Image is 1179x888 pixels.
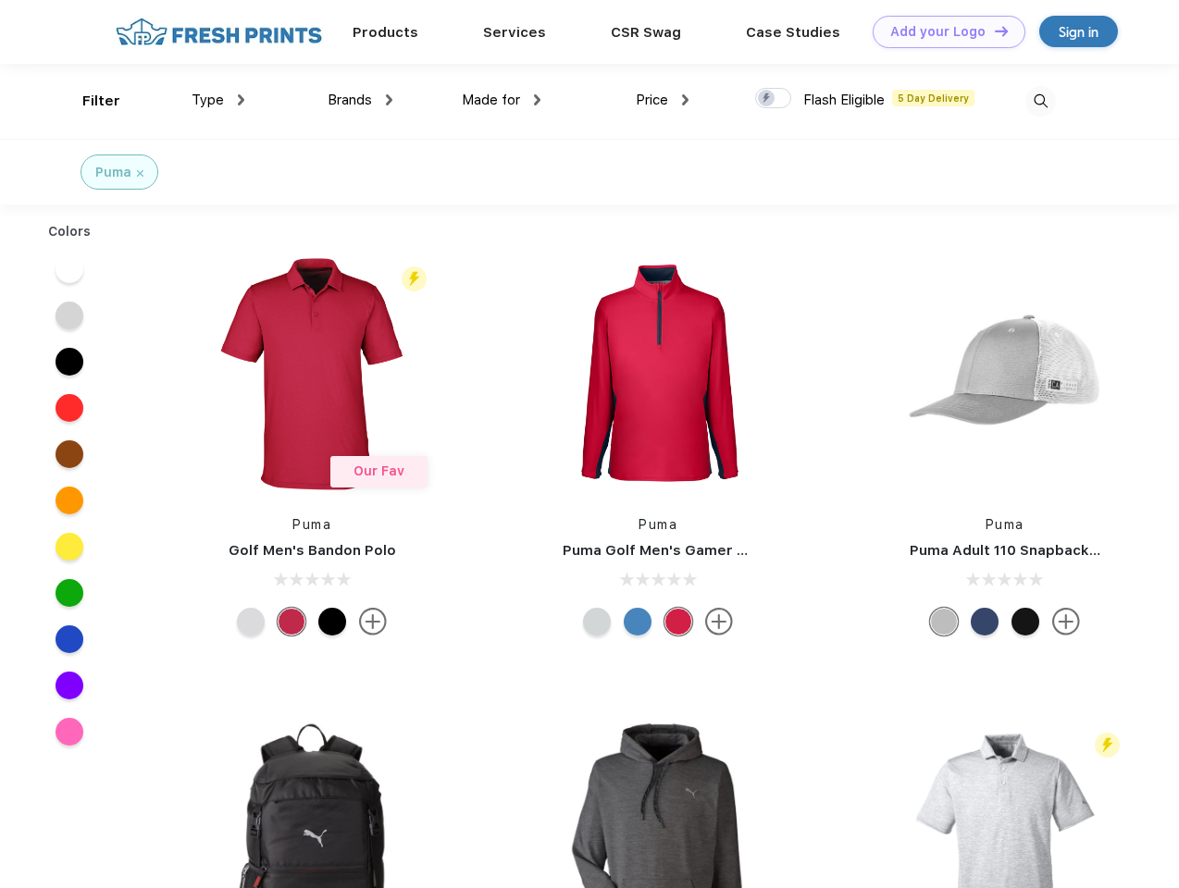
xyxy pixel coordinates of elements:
div: Bright Cobalt [624,608,652,635]
span: Brands [328,92,372,108]
div: High Rise [237,608,265,635]
a: Services [483,24,546,41]
span: 5 Day Delivery [892,90,974,106]
a: Golf Men's Bandon Polo [229,542,396,559]
a: Products [353,24,418,41]
a: Puma [292,517,331,532]
img: more.svg [1052,608,1080,635]
div: Add your Logo [890,24,986,40]
img: more.svg [705,608,733,635]
a: CSR Swag [611,24,681,41]
img: flash_active_toggle.svg [402,266,427,291]
img: dropdown.png [238,94,244,105]
img: filter_cancel.svg [137,170,143,177]
a: Puma [986,517,1024,532]
img: dropdown.png [682,94,689,105]
img: DT [995,26,1008,36]
img: dropdown.png [386,94,392,105]
a: Sign in [1039,16,1118,47]
img: func=resize&h=266 [189,251,435,497]
span: Our Fav [354,463,404,478]
div: Puma [95,163,131,182]
img: dropdown.png [534,94,540,105]
a: Puma Golf Men's Gamer Golf Quarter-Zip [563,542,855,559]
img: func=resize&h=266 [535,251,781,497]
img: flash_active_toggle.svg [1095,733,1120,758]
div: Ski Patrol [664,608,692,635]
span: Made for [462,92,520,108]
div: Sign in [1059,21,1098,43]
div: Puma Black [318,608,346,635]
img: desktop_search.svg [1025,86,1056,117]
div: Filter [82,91,120,112]
img: fo%20logo%202.webp [110,16,328,48]
span: Flash Eligible [803,92,885,108]
div: Peacoat with Qut Shd [971,608,999,635]
div: Colors [34,222,105,241]
div: High Rise [583,608,611,635]
div: Ski Patrol [278,608,305,635]
span: Price [636,92,668,108]
div: Pma Blk with Pma Blk [1011,608,1039,635]
img: func=resize&h=266 [882,251,1128,497]
img: more.svg [359,608,387,635]
a: Puma [639,517,677,532]
div: Quarry with Brt Whit [930,608,958,635]
span: Type [192,92,224,108]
